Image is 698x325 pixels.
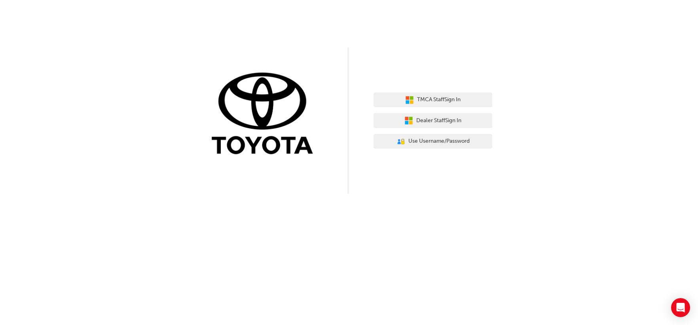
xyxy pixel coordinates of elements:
img: Trak [206,71,324,158]
span: Dealer Staff Sign In [416,116,461,125]
div: Open Intercom Messenger [671,298,690,317]
button: TMCA StaffSign In [374,93,492,108]
span: TMCA Staff Sign In [417,95,461,104]
button: Use Username/Password [374,134,492,149]
button: Dealer StaffSign In [374,113,492,128]
span: Use Username/Password [408,137,470,146]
